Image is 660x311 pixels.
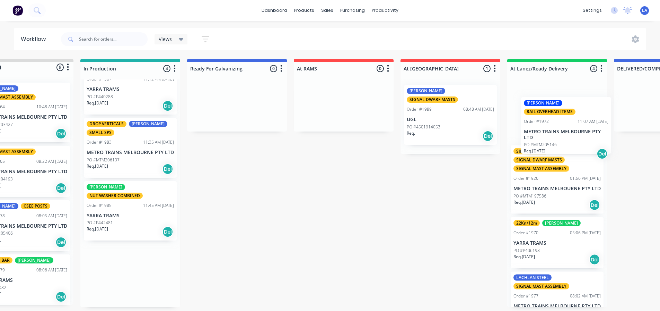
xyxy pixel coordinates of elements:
[510,65,579,72] input: Enter column name…
[56,64,64,71] span: 9
[337,5,368,16] div: purchasing
[21,35,49,43] div: Workflow
[642,7,647,14] span: LA
[163,65,170,72] span: 4
[83,65,152,72] input: Enter column name…
[404,65,472,72] input: Enter column name…
[291,5,318,16] div: products
[590,65,597,72] span: 4
[258,5,291,16] a: dashboard
[270,65,277,72] span: 0
[159,35,172,43] span: Views
[79,32,148,46] input: Search for orders...
[12,5,23,16] img: Factory
[190,65,258,72] input: Enter column name…
[579,5,605,16] div: settings
[318,5,337,16] div: sales
[297,65,365,72] input: Enter column name…
[483,65,491,72] span: 1
[368,5,402,16] div: productivity
[377,65,384,72] span: 0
